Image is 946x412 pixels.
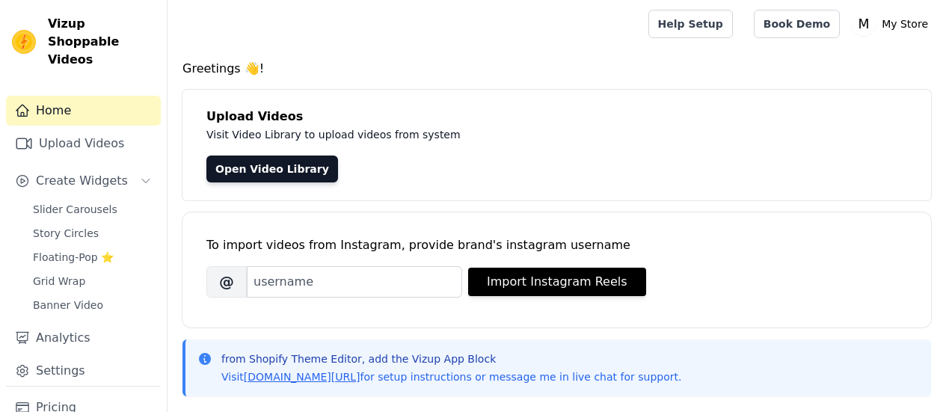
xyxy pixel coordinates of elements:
[247,266,462,298] input: username
[33,274,85,289] span: Grid Wrap
[33,298,103,313] span: Banner Video
[6,323,161,353] a: Analytics
[206,156,338,182] a: Open Video Library
[206,126,876,144] p: Visit Video Library to upload videos from system
[48,15,155,69] span: Vizup Shoppable Videos
[754,10,840,38] a: Book Demo
[468,268,646,296] button: Import Instagram Reels
[852,10,934,37] button: M My Store
[33,226,99,241] span: Story Circles
[206,108,907,126] h4: Upload Videos
[6,356,161,386] a: Settings
[6,96,161,126] a: Home
[33,250,114,265] span: Floating-Pop ⭐
[859,16,870,31] text: M
[24,271,161,292] a: Grid Wrap
[6,166,161,196] button: Create Widgets
[24,223,161,244] a: Story Circles
[244,371,360,383] a: [DOMAIN_NAME][URL]
[36,172,128,190] span: Create Widgets
[876,10,934,37] p: My Store
[12,30,36,54] img: Vizup
[6,129,161,159] a: Upload Videos
[206,266,247,298] span: @
[24,199,161,220] a: Slider Carousels
[221,369,681,384] p: Visit for setup instructions or message me in live chat for support.
[206,236,907,254] div: To import videos from Instagram, provide brand's instagram username
[33,202,117,217] span: Slider Carousels
[24,247,161,268] a: Floating-Pop ⭐
[24,295,161,316] a: Banner Video
[221,351,681,366] p: from Shopify Theme Editor, add the Vizup App Block
[648,10,733,38] a: Help Setup
[182,60,931,78] h4: Greetings 👋!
